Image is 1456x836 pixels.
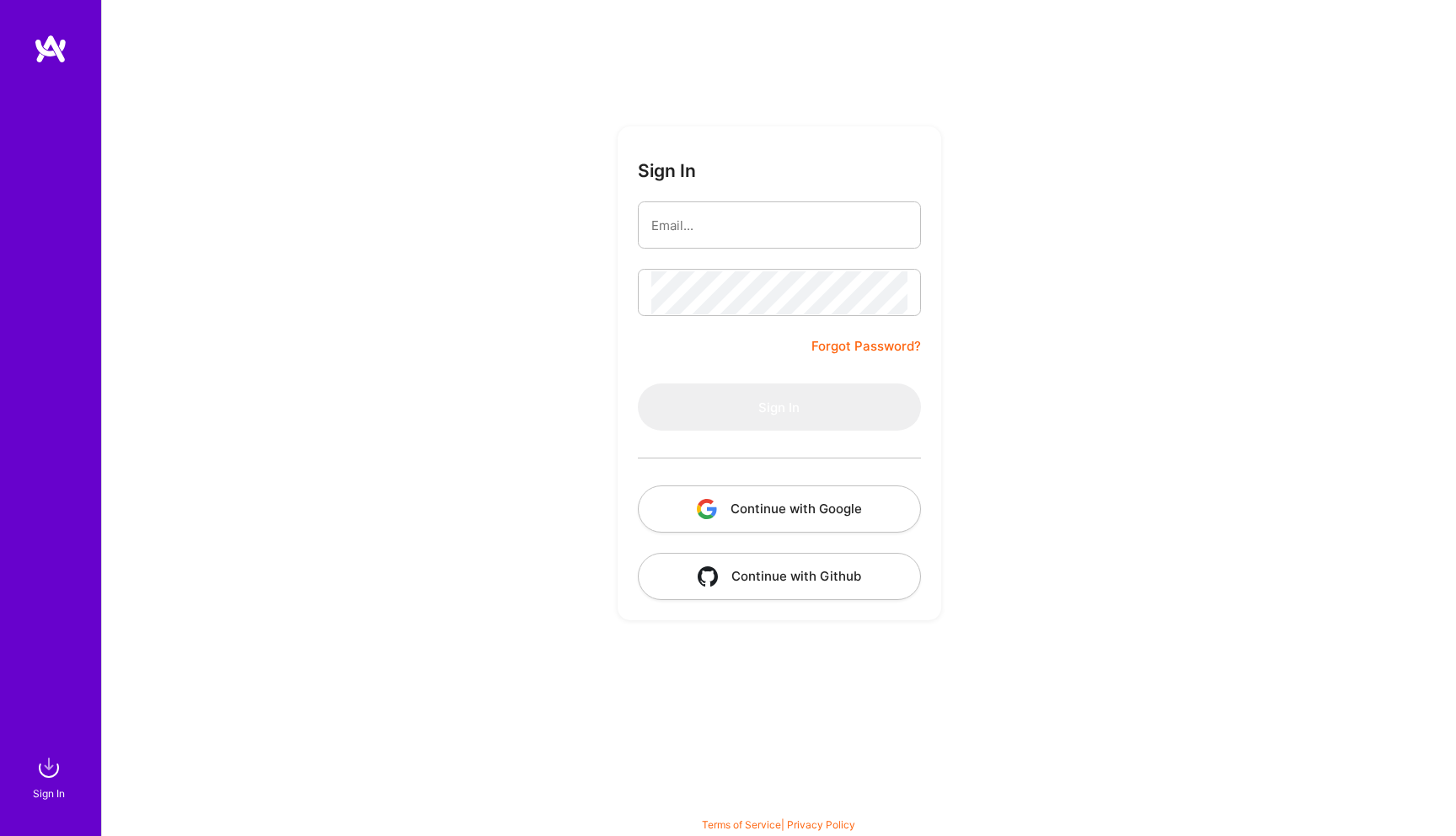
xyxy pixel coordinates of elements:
img: icon [697,499,717,519]
h3: Sign In [638,160,696,181]
a: Terms of Service [702,818,781,831]
img: icon [698,566,718,587]
span: | [702,818,855,831]
a: Forgot Password? [811,336,921,356]
input: Email... [651,204,907,247]
a: Privacy Policy [787,818,855,831]
img: sign in [32,751,66,785]
div: © 2025 ATeams Inc., All rights reserved. [101,785,1456,828]
img: logo [34,34,67,64]
button: Sign In [638,383,921,431]
div: Sign In [33,785,65,802]
button: Continue with Github [638,553,921,600]
a: sign inSign In [35,751,66,802]
button: Continue with Google [638,485,921,533]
